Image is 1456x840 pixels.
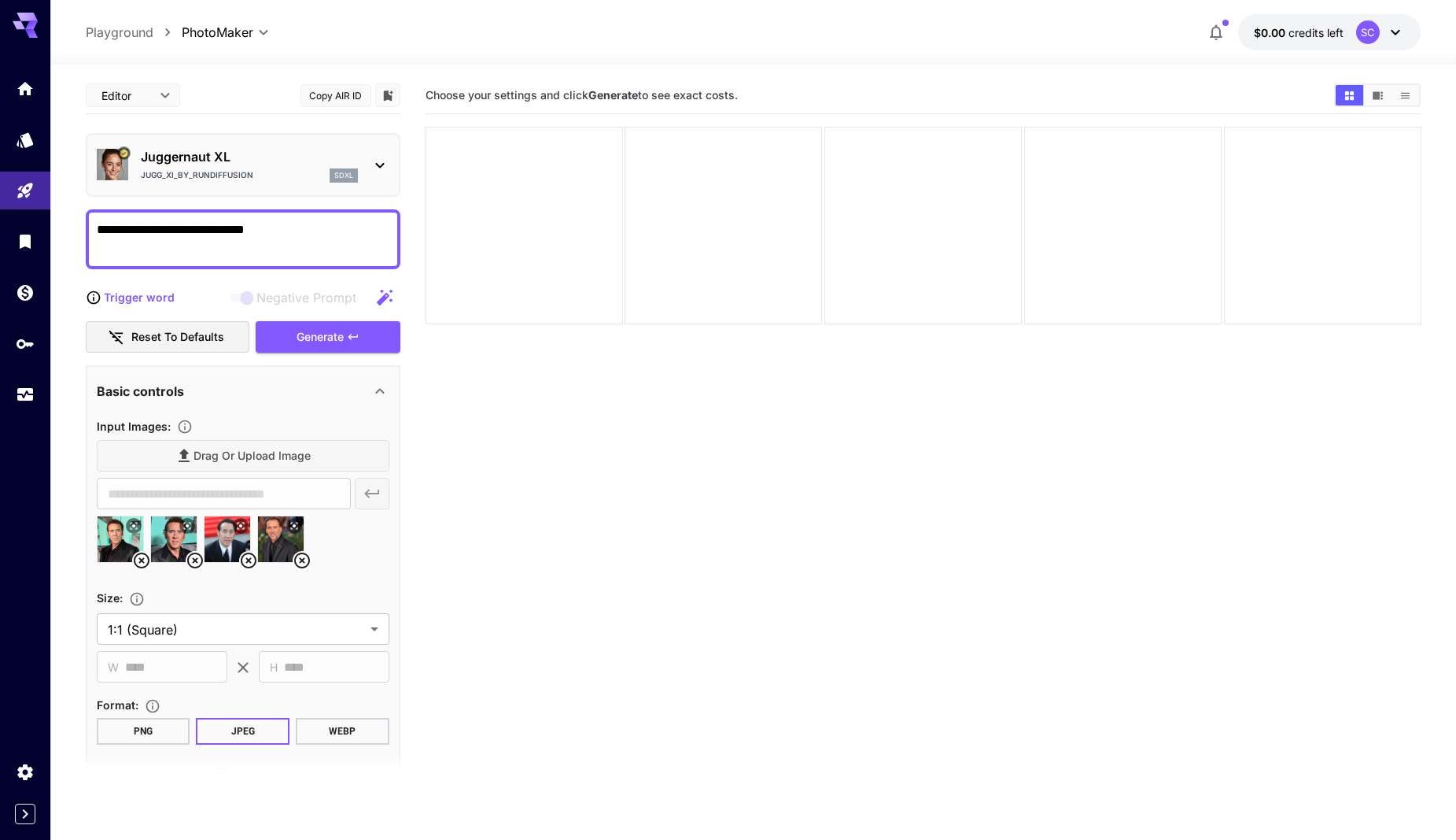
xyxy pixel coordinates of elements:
div: Settings [16,762,35,782]
span: Negative prompts are not compatible with the selected model. [225,287,369,307]
div: API Keys [16,334,35,353]
span: Choose your settings and click to see exact costs. [426,88,738,102]
button: Generate [256,321,400,353]
div: Library [16,231,35,251]
span: Editor [101,87,150,104]
div: Usage [16,385,35,405]
button: Add to library [381,86,395,105]
span: Size : [97,591,123,605]
div: Wallet [16,283,35,302]
span: Input Images : [97,420,171,433]
button: Show images in list view [1391,85,1419,105]
b: Generate [588,88,638,102]
div: Certified Model – Vetted for best performance and includes a commercial license.Juggernaut XLJugg... [97,141,389,189]
div: Show images in grid viewShow images in video viewShow images in list view [1334,83,1421,107]
div: $0.00 [1254,24,1344,41]
a: Playground [86,23,153,42]
p: sdxl [334,170,353,181]
button: Upload a reference image to guide the result. This is needed for Image-to-Image or Inpainting. Su... [171,419,199,435]
p: Trigger word [104,289,175,305]
button: Copy AIR ID [300,84,371,107]
span: Format : [97,698,138,712]
button: PNG [97,718,190,745]
div: Playground [16,176,35,195]
button: JPEG [196,718,289,745]
span: W [108,658,119,676]
div: Basic controls [97,372,389,410]
span: Generate [297,327,344,347]
p: Basic controls [97,382,184,401]
div: Models [16,125,35,145]
nav: breadcrumb [86,23,182,42]
span: $0.00 [1254,26,1288,39]
button: Certified Model – Vetted for best performance and includes a commercial license. [117,147,130,160]
p: Juggernaut XL [141,147,358,166]
button: Reset to defaults [86,321,249,353]
button: Expand sidebar [15,804,35,824]
button: Show images in video view [1364,85,1391,105]
button: Choose the file format for the output image. [138,698,167,714]
button: $0.00SC [1238,14,1421,50]
span: 1:1 (Square) [108,620,364,639]
span: Negative Prompt [256,288,356,307]
button: Show images in grid view [1336,85,1363,105]
p: Jugg_XI_by_RunDiffusion [141,169,253,181]
span: credits left [1288,26,1344,39]
span: PhotoMaker [182,23,253,42]
button: WEBP [296,718,389,745]
div: SC [1356,20,1380,44]
button: Adjust the dimensions of the generated image by specifying its width and height in pixels, or sel... [123,591,151,607]
div: Home [16,79,35,98]
button: Trigger word [86,282,175,313]
span: H [270,658,278,676]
